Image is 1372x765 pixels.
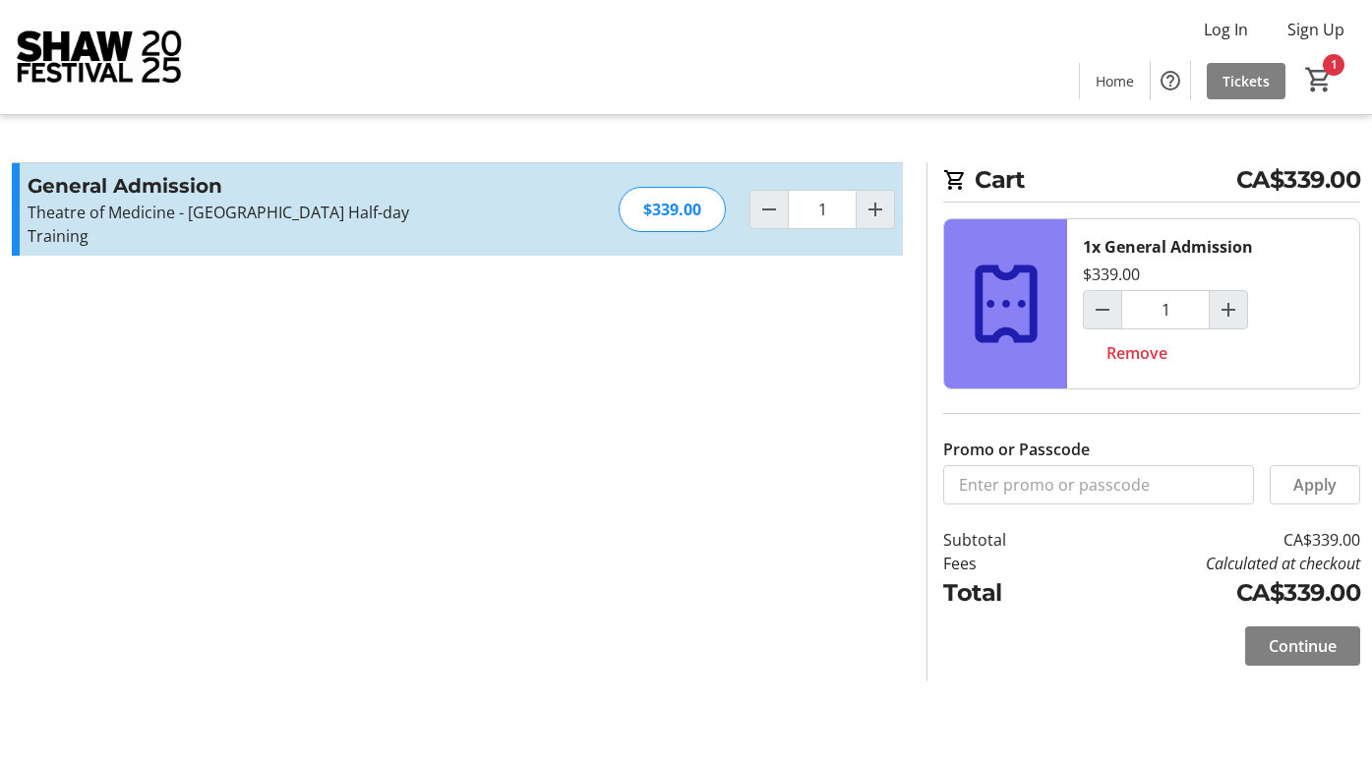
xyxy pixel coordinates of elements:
[1269,634,1337,658] span: Continue
[1064,528,1360,552] td: CA$339.00
[943,162,1360,203] h2: Cart
[943,552,1064,575] td: Fees
[619,187,726,232] div: $339.00
[1083,333,1191,373] button: Remove
[28,171,457,201] h3: General Admission
[750,191,788,228] button: Decrement by one
[1204,18,1248,41] span: Log In
[1096,71,1134,91] span: Home
[1083,235,1253,259] div: 1x General Admission
[1223,71,1270,91] span: Tickets
[1151,61,1190,100] button: Help
[28,201,457,248] p: Theatre of Medicine - [GEOGRAPHIC_DATA] Half-day Training
[1084,291,1121,328] button: Decrement by one
[1188,14,1264,45] button: Log In
[943,575,1064,611] td: Total
[943,528,1064,552] td: Subtotal
[1287,18,1344,41] span: Sign Up
[1270,465,1360,504] button: Apply
[1121,290,1210,329] input: General Admission Quantity
[1083,263,1140,286] div: $339.00
[1245,626,1360,666] button: Continue
[1064,575,1360,611] td: CA$339.00
[1064,552,1360,575] td: Calculated at checkout
[12,8,187,106] img: Shaw Festival's Logo
[1293,473,1337,497] span: Apply
[943,438,1090,461] label: Promo or Passcode
[943,465,1254,504] input: Enter promo or passcode
[1236,162,1361,198] span: CA$339.00
[857,191,894,228] button: Increment by one
[1080,63,1150,99] a: Home
[1207,63,1285,99] a: Tickets
[788,190,857,229] input: General Admission Quantity
[1210,291,1247,328] button: Increment by one
[1106,341,1167,365] span: Remove
[1301,62,1337,97] button: Cart
[1272,14,1360,45] button: Sign Up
